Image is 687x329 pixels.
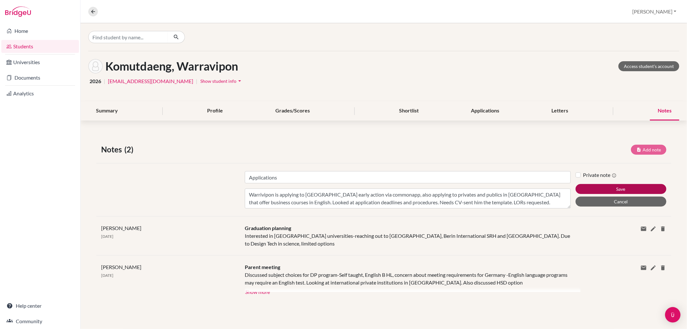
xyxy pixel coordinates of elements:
[90,77,101,85] span: 2026
[236,78,243,84] i: arrow_drop_down
[1,24,79,37] a: Home
[1,56,79,69] a: Universities
[650,102,679,121] div: Notes
[124,144,136,155] span: (2)
[1,71,79,84] a: Documents
[1,40,79,53] a: Students
[240,224,575,247] div: Interested in [GEOGRAPHIC_DATA] universities-reaching out to [GEOGRAPHIC_DATA], Berin Internation...
[5,6,31,17] img: Bridge-U
[245,171,570,183] input: Note title (required)
[104,77,105,85] span: |
[463,102,507,121] div: Applications
[576,197,666,207] button: Cancel
[245,271,570,286] div: Discussed subject choices for DP program-Self taught, English B HL, concern about meeting require...
[101,225,141,231] span: [PERSON_NAME]
[629,5,679,18] button: [PERSON_NAME]
[105,59,238,73] h1: Komutdaeng, Warravipon
[196,77,197,85] span: |
[391,102,426,121] div: Shortlist
[200,76,243,86] button: Show student infoarrow_drop_down
[245,264,280,270] span: Parent meeting
[200,78,236,84] span: Show student info
[101,234,113,239] span: [DATE]
[88,102,126,121] div: Summary
[544,102,576,121] div: Letters
[199,102,231,121] div: Profile
[101,144,124,155] span: Notes
[101,264,141,270] span: [PERSON_NAME]
[268,102,318,121] div: Grades/Scores
[618,61,679,71] a: Access student's account
[1,299,79,312] a: Help center
[88,59,103,73] img: Warravipon Komutdaeng's avatar
[583,171,617,179] label: Private note
[88,31,168,43] input: Find student by name...
[1,87,79,100] a: Analytics
[576,184,666,194] button: Save
[101,273,113,278] span: [DATE]
[1,315,79,328] a: Community
[665,307,681,323] div: Open Intercom Messenger
[245,225,291,231] span: Graduation planning
[108,77,193,85] a: [EMAIL_ADDRESS][DOMAIN_NAME]
[631,145,666,155] button: Add note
